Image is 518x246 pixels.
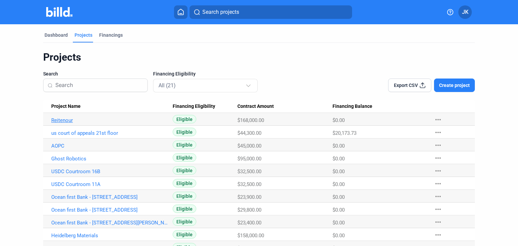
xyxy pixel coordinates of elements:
[237,168,261,175] span: $32,500.00
[333,207,345,213] span: $0.00
[51,181,168,187] a: USDC Courtroom 11A
[51,117,168,123] a: Reitenour
[43,70,58,77] span: Search
[99,32,123,38] div: Financings
[173,115,196,123] span: Eligible
[434,128,442,136] mat-icon: more_horiz
[434,192,442,201] mat-icon: more_horiz
[173,103,215,110] span: Financing Eligibility
[434,167,442,175] mat-icon: more_horiz
[173,179,196,187] span: Eligible
[462,8,468,16] span: JK
[237,181,261,187] span: $32,500.00
[173,153,196,162] span: Eligible
[434,218,442,226] mat-icon: more_horiz
[173,141,196,149] span: Eligible
[51,156,168,162] a: Ghost Robotics
[237,207,261,213] span: $29,800.00
[333,130,356,136] span: $20,173.73
[51,194,168,200] a: Ocean first Bank - [STREET_ADDRESS]
[434,205,442,213] mat-icon: more_horiz
[51,103,81,110] span: Project Name
[434,180,442,188] mat-icon: more_horiz
[434,116,442,124] mat-icon: more_horiz
[237,103,333,110] div: Contract Amount
[46,7,73,17] img: Billd Company Logo
[51,207,168,213] a: Ocean first Bank - [STREET_ADDRESS]
[237,220,261,226] span: $23,400.00
[75,32,92,38] div: Projects
[333,143,345,149] span: $0.00
[173,205,196,213] span: Eligible
[333,220,345,226] span: $0.00
[388,79,431,92] button: Export CSV
[51,143,168,149] a: AOPC
[237,156,261,162] span: $95,000.00
[237,143,261,149] span: $45,000.00
[202,8,239,16] span: Search projects
[333,103,372,110] span: Financing Balance
[439,82,470,89] span: Create project
[434,79,475,92] button: Create project
[333,168,345,175] span: $0.00
[434,231,442,239] mat-icon: more_horiz
[173,103,237,110] div: Financing Eligibility
[237,233,264,239] span: $158,000.00
[237,130,261,136] span: $44,300.00
[173,166,196,175] span: Eligible
[173,128,196,136] span: Eligible
[333,181,345,187] span: $0.00
[51,220,168,226] a: Ocean first Bank - [STREET_ADDRESS][PERSON_NAME]
[51,168,168,175] a: USDC Courtroom 16B
[153,70,196,77] span: Financing Eligibility
[45,32,68,38] div: Dashboard
[173,230,196,239] span: Eligible
[237,103,274,110] span: Contract Amount
[333,103,428,110] div: Financing Balance
[333,117,345,123] span: $0.00
[237,194,261,200] span: $23,900.00
[434,154,442,162] mat-icon: more_horiz
[51,233,168,239] a: Heidelberg Materials
[333,233,345,239] span: $0.00
[173,192,196,200] span: Eligible
[333,194,345,200] span: $0.00
[43,51,475,64] div: Projects
[51,130,168,136] a: us court of appeals 21st floor
[434,141,442,149] mat-icon: more_horiz
[51,103,173,110] div: Project Name
[394,82,418,89] span: Export CSV
[237,117,264,123] span: $168,000.00
[333,156,345,162] span: $0.00
[173,217,196,226] span: Eligible
[190,5,352,19] button: Search projects
[159,82,176,89] mat-select-trigger: All (21)
[55,78,143,92] input: Search
[458,5,472,19] button: JK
